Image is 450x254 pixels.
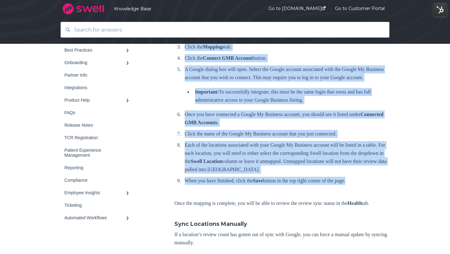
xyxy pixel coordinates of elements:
a: Compliance [61,174,136,186]
div: Reporting [64,165,126,170]
li: Click the name of the Google My Business account that you just connected. [182,130,389,138]
li: Click the button. [182,54,389,62]
li: Each of the locations associated with your Google My Business account will be listed in a table. ... [182,141,389,174]
a: Product Help [61,94,136,106]
div: Compliance [64,178,126,183]
div: Product Help [64,98,126,103]
input: Search for answers [70,23,380,37]
a: TCR Registration [61,131,136,144]
p: Once the mapping is complete, you will be able to review the review sync status in the tab. [174,199,389,207]
strong: Connect GMB Account [203,55,252,61]
li: To successfully integrate, this must be the same login that owns and has full administrative acce... [192,88,389,104]
a: FAQs [61,106,136,119]
strong: Health [347,201,362,206]
a: Patient Experience Management [61,144,136,161]
div: Partner Info [64,73,126,78]
strong: Connected GMB Accounts [185,112,383,125]
img: HubSpot Tools Menu Toggle [434,3,447,16]
li: A Google dialog box will open. Select the Google account associated with the Google My Business a... [182,65,389,104]
p: If a location’s review count has gotten out of sync with Google, you can force a manual update by... [174,231,389,247]
div: Onboarding [64,60,126,65]
div: TCR Registration [64,135,126,140]
a: Partner Info [61,69,136,81]
img: company logo [61,1,106,17]
a: Onboarding [61,56,136,69]
a: Reporting [61,161,136,174]
div: Best Practices [64,48,126,53]
div: FAQs [64,110,126,115]
a: Best Practices [61,44,136,56]
div: Release Notes [64,123,126,128]
div: Patient Experience Management [64,148,126,158]
a: Knowledge Base [114,6,250,12]
strong: Swell Location [191,159,222,164]
div: Ticketing [64,203,126,208]
strong: Mappings [203,44,224,49]
div: Employee Insights [64,190,126,195]
a: Integrations [61,81,136,94]
a: Ticketing [61,199,136,211]
strong: Important: [195,89,219,94]
a: Employee Insights [61,186,136,199]
li: Once you have connected a Google My Business account, you should see it listed under . [182,110,389,127]
li: Click the tab. [182,43,389,51]
li: When you have finished, click the button in the top right corner of the page. [182,177,389,185]
strong: Save [253,178,263,183]
div: Integrations [64,85,126,90]
div: Automated Workflows [64,215,126,220]
a: Release Notes [61,119,136,131]
h4: Sync Locations Manually [174,220,389,228]
a: Automated Workflows [61,211,136,224]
